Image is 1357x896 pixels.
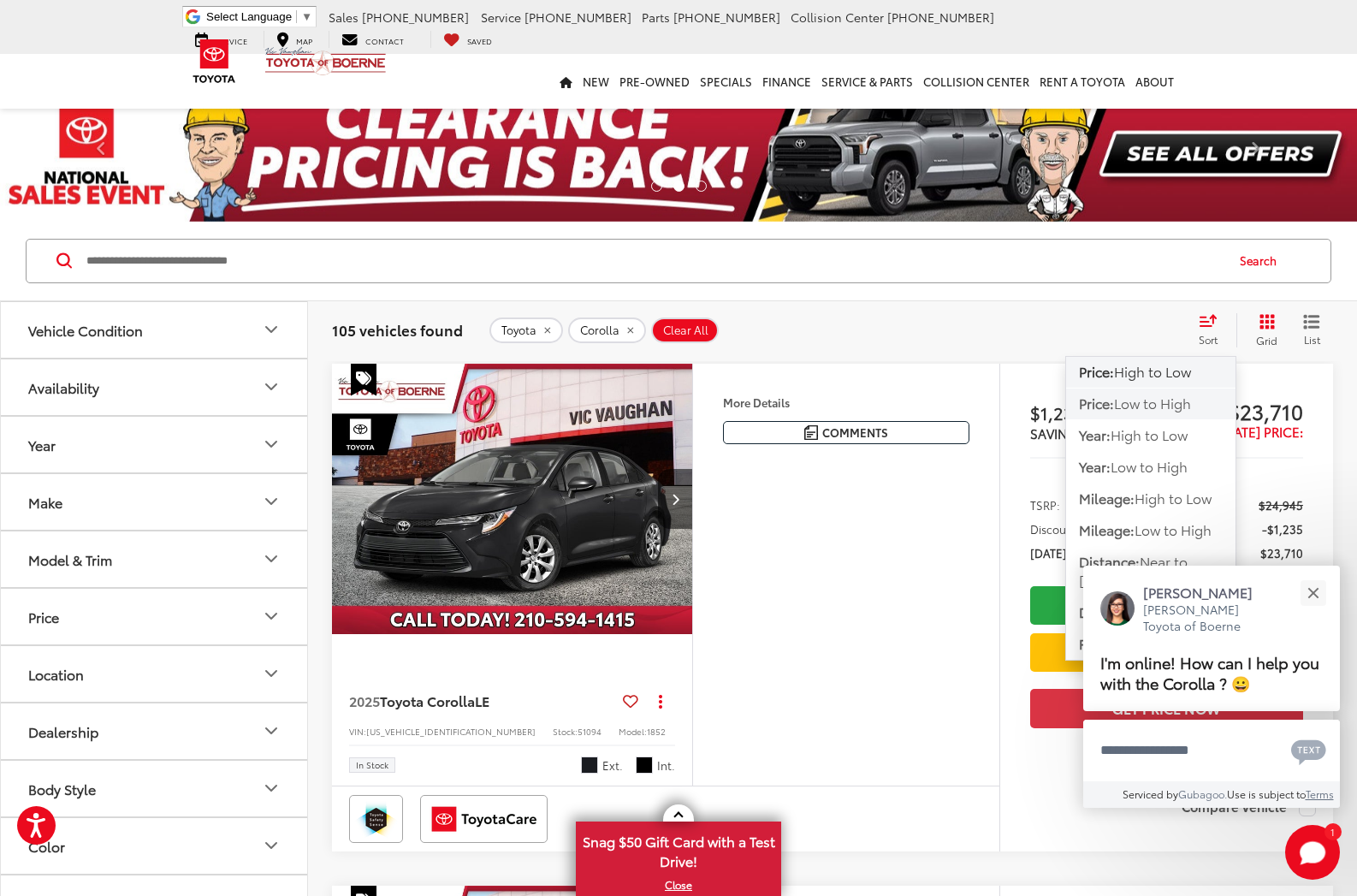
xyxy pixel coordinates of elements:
[85,240,1224,282] form: Search by Make, Model, or Keyword
[261,549,281,569] div: Model & Trim
[475,691,489,710] span: LE
[1079,519,1135,539] span: Mileage:
[264,46,387,76] img: Vic Vaughan Toyota of Boerne
[356,761,388,769] span: In Stock
[430,31,505,48] a: My Saved Vehicles
[28,551,112,567] div: Model & Trim
[481,9,521,26] span: Service
[1100,650,1319,694] span: I'm online! How can I help you with the Corolla ? 😀
[261,377,281,397] div: Availability
[659,694,662,708] span: dropdown dots
[261,319,281,340] div: Vehicle Condition
[1,646,309,702] button: LocationLocation
[1,359,309,415] button: AvailabilityAvailability
[1030,689,1303,727] button: Get Price Now
[366,725,536,738] span: [US_VEHICLE_IDENTIFICATION_NUMBER]
[1066,596,1236,627] button: Distance:Far to Near
[261,606,281,626] div: Price
[332,319,463,340] span: 105 vehicles found
[1227,786,1306,801] span: Use is subject to
[723,396,969,408] h4: More Details
[1111,424,1188,444] span: High to Low
[695,54,757,109] a: Specials
[1190,313,1236,347] button: Select sort value
[501,323,536,337] span: Toyota
[331,364,694,635] div: 2025 Toyota Corolla LE 0
[467,35,492,46] span: Saved
[657,757,675,774] span: Int.
[349,691,616,710] a: 2025Toyota CorollaLE
[524,9,631,26] span: [PHONE_NUMBER]
[28,838,65,854] div: Color
[1079,602,1140,621] span: Distance:
[1123,786,1178,801] span: Serviced by
[1079,633,1193,653] span: Featured Vehicles
[1,818,309,874] button: ColorColor
[1079,424,1111,444] span: Year:
[578,725,601,738] span: 51094
[1178,786,1227,801] a: Gubagoo.
[1030,520,1126,537] span: Discount Amount:
[353,798,400,840] img: Toyota Safety Sense Vic Vaughan Toyota of Boerne Boerne TX
[1030,544,1099,561] span: [DATE] Price:
[791,9,884,26] span: Collision Center
[182,31,260,48] a: Service
[602,757,623,774] span: Ext.
[1066,515,1236,546] button: Mileage:Low to High
[580,323,619,337] span: Corolla
[1259,496,1303,513] span: $24,945
[1295,574,1331,611] button: Close
[301,10,312,23] span: ▼
[1,761,309,816] button: Body StyleBody Style
[1285,825,1340,880] svg: Start Chat
[1066,452,1236,483] button: Year:Low to High
[28,723,98,739] div: Dealership
[264,31,325,48] a: Map
[261,835,281,856] div: Color
[1066,484,1236,514] button: Mileage:High to Low
[1303,332,1320,347] span: List
[206,10,292,23] span: Select Language
[329,9,359,26] span: Sales
[1330,828,1335,835] span: 1
[1220,422,1303,441] span: [DATE] Price:
[1079,393,1114,412] span: Price:
[28,608,59,625] div: Price
[28,780,96,797] div: Body Style
[642,9,670,26] span: Parts
[1135,519,1212,539] span: Low to High
[1079,456,1111,476] span: Year:
[1130,54,1179,109] a: About
[1030,424,1086,442] span: SAVINGS
[261,491,281,512] div: Make
[673,9,780,26] span: [PHONE_NUMBER]
[614,54,695,109] a: Pre-Owned
[1143,583,1270,602] p: [PERSON_NAME]
[349,725,366,738] span: VIN:
[1079,361,1114,381] span: Price:
[636,757,653,774] span: Black
[1114,361,1191,381] span: High to Low
[28,666,84,682] div: Location
[1,302,309,358] button: Vehicle ConditionVehicle Condition
[1066,628,1236,659] button: Featured Vehicles
[424,798,544,840] img: ToyotaCare Vic Vaughan Toyota of Boerne Boerne TX
[651,317,719,343] button: Clear All
[1083,720,1340,781] textarea: Type your message
[331,364,694,635] a: 2025 Toyota Corolla LE2025 Toyota Corolla LE2025 Toyota Corolla LE2025 Toyota Corolla LE
[1,703,309,759] button: DealershipDealership
[554,54,578,109] a: Home
[647,725,666,738] span: 1852
[1291,738,1326,765] svg: Text
[568,317,646,343] button: remove Corolla
[1079,551,1140,571] span: Distance:
[351,364,376,396] span: Special
[1,589,309,644] button: PricePrice
[804,425,818,440] img: Comments
[362,9,469,26] span: [PHONE_NUMBER]
[206,10,312,23] a: Select Language​
[1079,488,1135,507] span: Mileage:
[1256,333,1277,347] span: Grid
[28,436,56,453] div: Year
